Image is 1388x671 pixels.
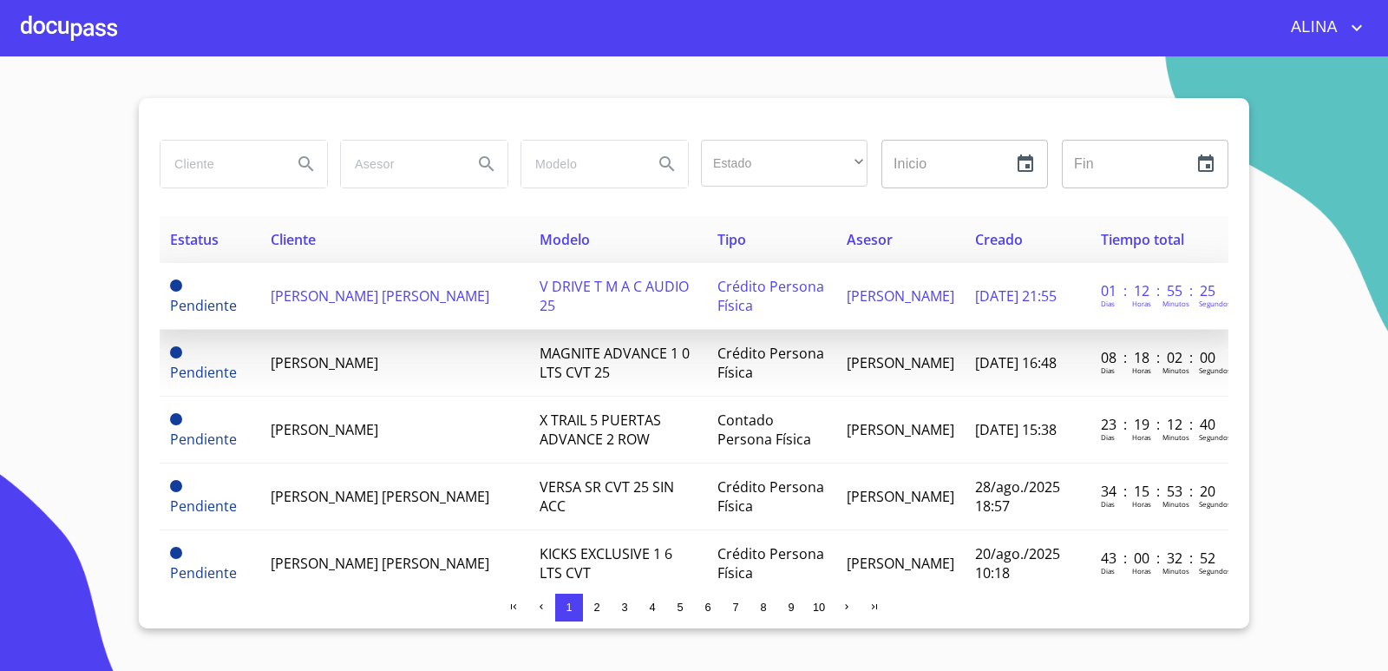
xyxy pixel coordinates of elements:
span: 10 [813,601,825,614]
span: 2 [593,601,599,614]
span: Estatus [170,230,219,249]
p: Segundos [1199,299,1231,308]
span: Crédito Persona Física [717,477,824,516]
p: 08 : 18 : 02 : 00 [1101,348,1218,367]
span: [DATE] 16:48 [975,353,1057,372]
button: account of current user [1278,14,1367,42]
span: 5 [677,601,683,614]
p: Horas [1132,499,1151,509]
span: Pendiente [170,363,237,382]
span: [DATE] 21:55 [975,286,1057,306]
span: [PERSON_NAME] [PERSON_NAME] [271,554,489,573]
span: V DRIVE T M A C AUDIO 25 [540,277,689,315]
input: search [521,141,639,187]
span: [PERSON_NAME] [271,353,378,372]
span: [PERSON_NAME] [847,286,954,306]
p: Dias [1101,432,1115,442]
span: Pendiente [170,563,237,582]
p: Minutos [1162,365,1189,375]
button: Search [646,143,688,185]
span: 20/ago./2025 10:18 [975,544,1060,582]
span: Asesor [847,230,893,249]
span: 1 [566,601,572,614]
input: search [341,141,459,187]
span: [DATE] 15:38 [975,420,1057,439]
span: VERSA SR CVT 25 SIN ACC [540,477,674,516]
span: Pendiente [170,280,182,292]
span: Cliente [271,230,316,249]
p: Segundos [1199,365,1231,375]
button: 2 [583,594,611,622]
p: Segundos [1199,566,1231,576]
p: 01 : 12 : 55 : 25 [1101,281,1218,300]
p: 43 : 00 : 32 : 52 [1101,549,1218,568]
span: Pendiente [170,413,182,425]
span: [PERSON_NAME] [847,420,954,439]
button: Search [466,143,507,185]
button: 7 [722,594,750,622]
span: Crédito Persona Física [717,277,824,315]
p: Minutos [1162,566,1189,576]
span: ALINA [1278,14,1346,42]
span: [PERSON_NAME] [847,353,954,372]
span: 4 [649,601,655,614]
span: [PERSON_NAME] [271,420,378,439]
p: Dias [1101,365,1115,375]
button: 1 [555,594,583,622]
span: Pendiente [170,480,182,492]
span: [PERSON_NAME] [PERSON_NAME] [271,487,489,506]
span: 28/ago./2025 18:57 [975,477,1060,516]
span: X TRAIL 5 PUERTAS ADVANCE 2 ROW [540,411,661,449]
span: 6 [704,601,710,614]
span: KICKS EXCLUSIVE 1 6 LTS CVT [540,544,672,582]
span: Pendiente [170,497,237,516]
button: 6 [694,594,722,622]
span: Tiempo total [1101,230,1184,249]
span: Crédito Persona Física [717,344,824,382]
span: Pendiente [170,430,237,449]
button: Search [285,143,327,185]
p: 34 : 15 : 53 : 20 [1101,482,1218,501]
span: [PERSON_NAME] [PERSON_NAME] [271,286,489,306]
span: Tipo [717,230,746,249]
p: Horas [1132,365,1151,375]
p: Dias [1101,566,1115,576]
p: Horas [1132,566,1151,576]
button: 10 [805,594,833,622]
span: 7 [732,601,738,614]
span: 9 [788,601,794,614]
span: 3 [621,601,627,614]
p: Dias [1101,499,1115,509]
p: Minutos [1162,432,1189,442]
span: Pendiente [170,547,182,559]
p: Segundos [1199,499,1231,509]
button: 9 [777,594,805,622]
button: 3 [611,594,638,622]
span: Crédito Persona Física [717,544,824,582]
span: MAGNITE ADVANCE 1 0 LTS CVT 25 [540,344,690,382]
p: Minutos [1162,299,1189,308]
input: search [160,141,278,187]
p: Horas [1132,432,1151,442]
p: Dias [1101,299,1115,308]
button: 4 [638,594,666,622]
span: Pendiente [170,296,237,315]
button: 8 [750,594,777,622]
span: Pendiente [170,346,182,359]
button: 5 [666,594,694,622]
p: Horas [1132,299,1151,308]
span: Creado [975,230,1023,249]
p: Segundos [1199,432,1231,442]
span: [PERSON_NAME] [847,487,954,506]
span: Modelo [540,230,590,249]
p: Minutos [1162,499,1189,509]
div: ​ [701,140,867,187]
p: 23 : 19 : 12 : 40 [1101,415,1218,434]
span: Contado Persona Física [717,411,811,449]
span: [PERSON_NAME] [847,554,954,573]
span: 8 [760,601,766,614]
